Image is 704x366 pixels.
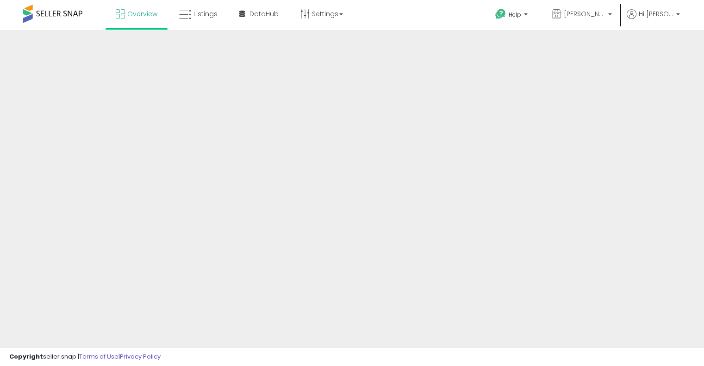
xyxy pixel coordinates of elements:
[509,11,521,19] span: Help
[627,9,680,30] a: Hi [PERSON_NAME]
[9,353,161,361] div: seller snap | |
[127,9,157,19] span: Overview
[639,9,673,19] span: Hi [PERSON_NAME]
[495,8,506,20] i: Get Help
[120,352,161,361] a: Privacy Policy
[79,352,118,361] a: Terms of Use
[193,9,218,19] span: Listings
[564,9,605,19] span: [PERSON_NAME] & [PERSON_NAME] LLC
[9,352,43,361] strong: Copyright
[249,9,279,19] span: DataHub
[488,1,537,30] a: Help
